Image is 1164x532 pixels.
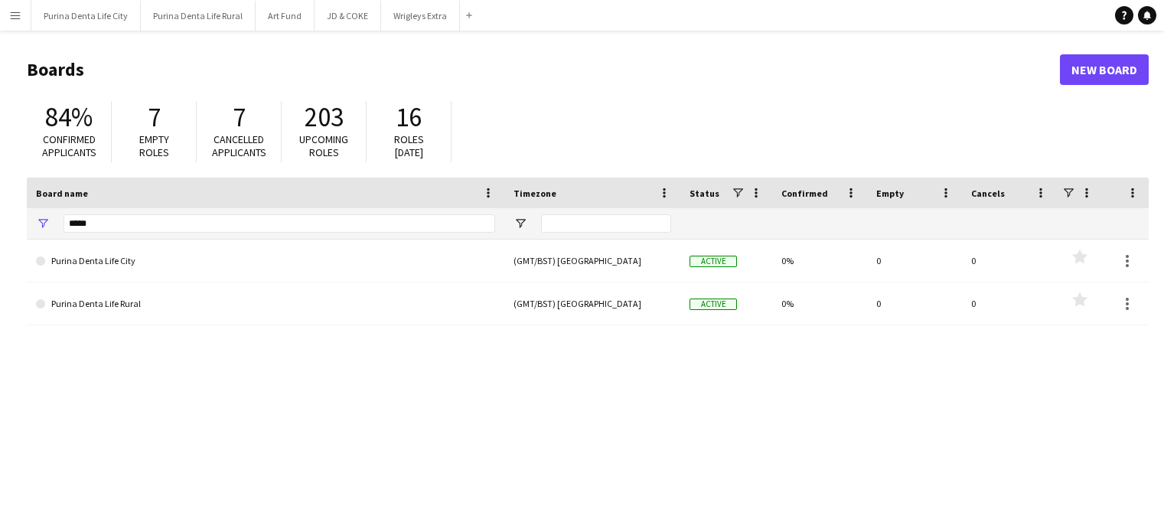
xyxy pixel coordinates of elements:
[690,256,737,267] span: Active
[305,100,344,134] span: 203
[690,188,719,199] span: Status
[867,282,962,325] div: 0
[299,132,348,159] span: Upcoming roles
[514,188,556,199] span: Timezone
[36,217,50,230] button: Open Filter Menu
[148,100,161,134] span: 7
[962,240,1057,282] div: 0
[212,132,266,159] span: Cancelled applicants
[690,299,737,310] span: Active
[256,1,315,31] button: Art Fund
[396,100,422,134] span: 16
[315,1,381,31] button: JD & COKE
[394,132,424,159] span: Roles [DATE]
[27,58,1060,81] h1: Boards
[31,1,141,31] button: Purina Denta Life City
[781,188,828,199] span: Confirmed
[772,240,867,282] div: 0%
[541,214,671,233] input: Timezone Filter Input
[514,217,527,230] button: Open Filter Menu
[876,188,904,199] span: Empty
[504,282,680,325] div: (GMT/BST) [GEOGRAPHIC_DATA]
[504,240,680,282] div: (GMT/BST) [GEOGRAPHIC_DATA]
[36,188,88,199] span: Board name
[139,132,169,159] span: Empty roles
[962,282,1057,325] div: 0
[772,282,867,325] div: 0%
[867,240,962,282] div: 0
[141,1,256,31] button: Purina Denta Life Rural
[64,214,495,233] input: Board name Filter Input
[1060,54,1149,85] a: New Board
[381,1,460,31] button: Wrigleys Extra
[233,100,246,134] span: 7
[42,132,96,159] span: Confirmed applicants
[36,282,495,325] a: Purina Denta Life Rural
[36,240,495,282] a: Purina Denta Life City
[971,188,1005,199] span: Cancels
[45,100,93,134] span: 84%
